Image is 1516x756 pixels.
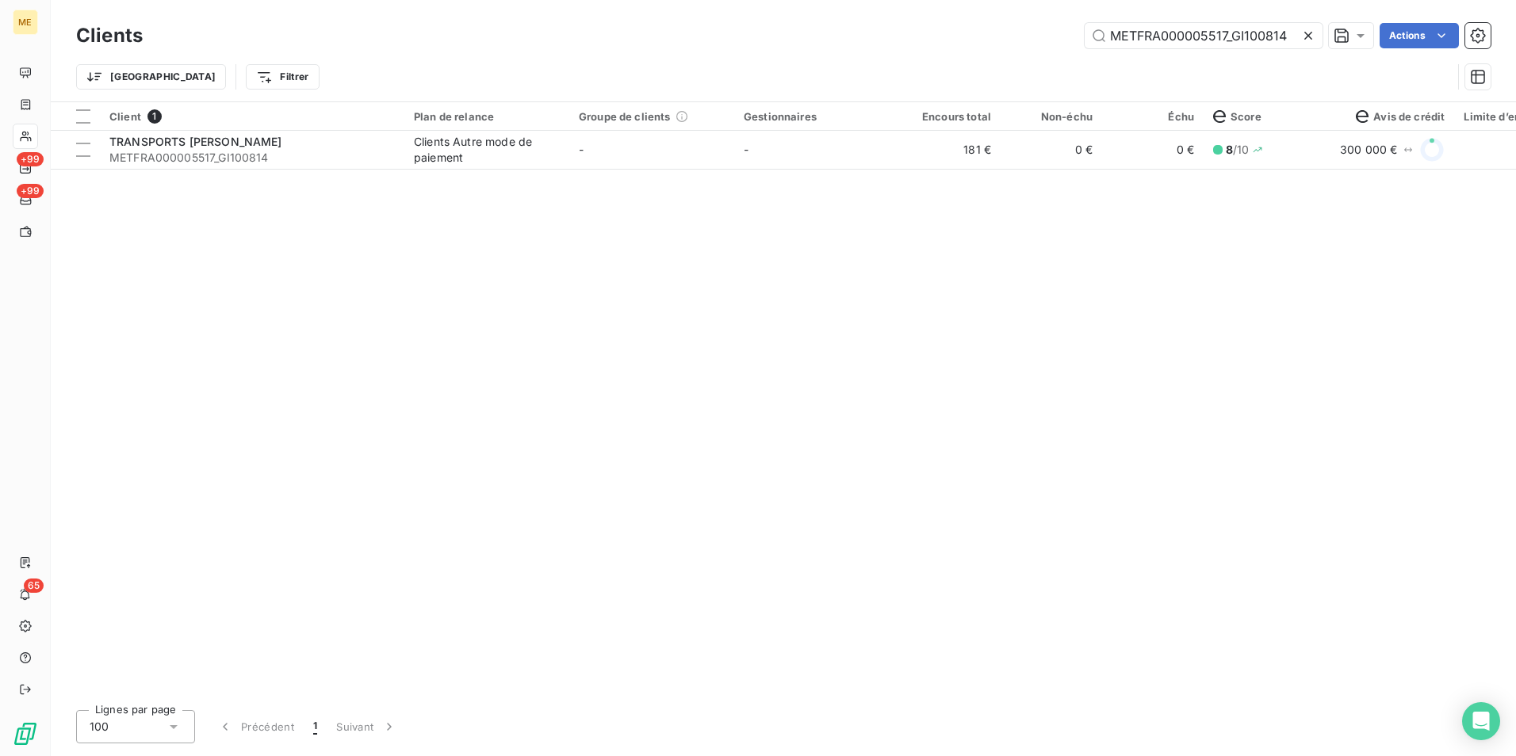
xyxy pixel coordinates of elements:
button: Suivant [327,710,407,743]
span: 1 [147,109,162,124]
span: - [744,143,748,156]
span: Avis de crédit [1356,110,1445,123]
span: 65 [24,578,44,593]
div: Non-échu [1010,110,1093,123]
div: Plan de relance [414,110,560,123]
div: Open Intercom Messenger [1462,702,1500,740]
h3: Clients [76,21,143,50]
span: TRANSPORTS [PERSON_NAME] [109,135,282,148]
span: +99 [17,152,44,166]
button: Filtrer [246,64,319,90]
button: [GEOGRAPHIC_DATA] [76,64,226,90]
div: Clients Autre mode de paiement [414,134,560,166]
div: ME [13,10,38,35]
span: Client [109,110,141,123]
span: Score [1213,110,1261,123]
span: 1 [313,719,317,735]
td: 0 € [1102,131,1204,169]
span: / 10 [1226,142,1250,158]
span: +99 [17,184,44,198]
td: 181 € [899,131,1001,169]
span: 100 [90,719,109,735]
span: 300 000 € [1340,142,1397,158]
span: - [579,143,584,156]
input: Rechercher [1085,23,1323,48]
div: Échu [1112,110,1194,123]
img: Logo LeanPay [13,721,38,746]
span: 8 [1226,143,1233,156]
td: 0 € [1001,131,1102,169]
div: Encours total [909,110,991,123]
button: Actions [1380,23,1459,48]
span: METFRA000005517_GI100814 [109,150,395,166]
span: Groupe de clients [579,110,671,123]
div: Gestionnaires [744,110,890,123]
button: Précédent [208,710,304,743]
button: 1 [304,710,327,743]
